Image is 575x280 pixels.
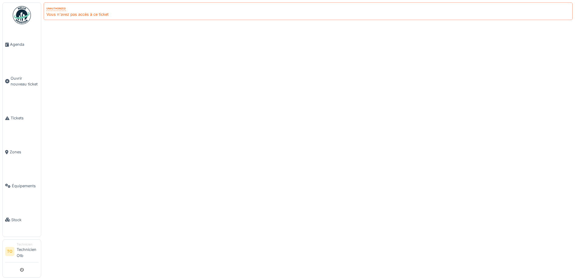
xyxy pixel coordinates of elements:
[11,115,38,121] span: Tickets
[3,101,41,135] a: Tickets
[3,135,41,169] a: Zones
[3,62,41,101] a: Ouvrir nouveau ticket
[11,75,38,87] span: Ouvrir nouveau ticket
[10,149,38,155] span: Zones
[3,28,41,62] a: Agenda
[46,7,66,11] div: Unauthorized
[5,247,14,256] li: TO
[12,183,38,189] span: Équipements
[17,242,38,261] li: Technicien Otb
[5,242,38,262] a: TO TechnicienTechnicien Otb
[10,42,38,47] span: Agenda
[3,203,41,237] a: Stock
[11,217,38,223] span: Stock
[13,6,31,24] img: Badge_color-CXgf-gQk.svg
[46,12,109,17] div: Vous n'avez pas accès à ce ticket
[3,169,41,203] a: Équipements
[17,242,38,247] div: Technicien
